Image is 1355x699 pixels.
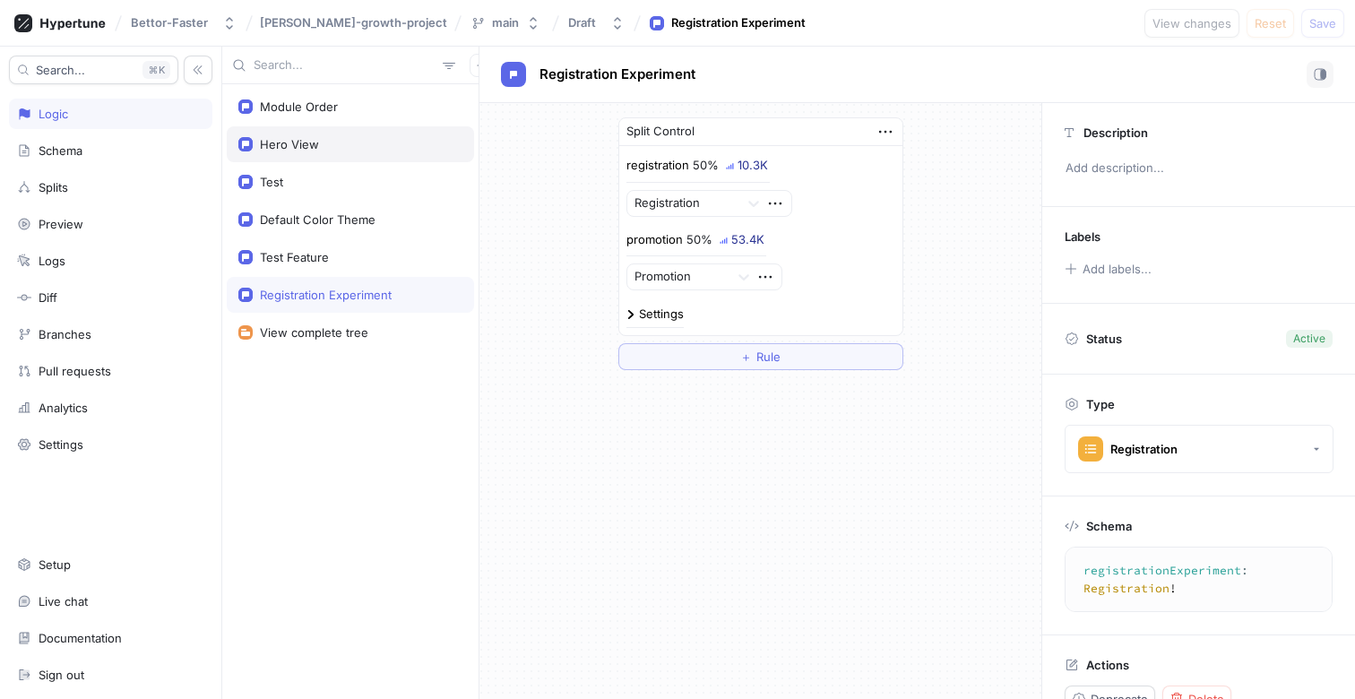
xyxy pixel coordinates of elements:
[1086,658,1129,672] p: Actions
[39,557,71,572] div: Setup
[618,343,903,370] button: ＋Rule
[1065,229,1100,244] p: Labels
[463,8,548,38] button: main
[626,157,689,175] p: registration
[1152,18,1231,29] span: View changes
[260,99,338,114] div: Module Order
[39,327,91,341] div: Branches
[39,180,68,194] div: Splits
[39,401,88,415] div: Analytics
[1293,331,1325,347] div: Active
[1058,257,1157,280] button: Add labels...
[492,15,519,30] div: main
[1073,555,1355,604] textarea: registrationExperiment: Registration!
[39,290,57,305] div: Diff
[39,631,122,645] div: Documentation
[260,137,319,151] div: Hero View
[9,623,212,653] a: Documentation
[124,8,244,38] button: Bettor-Faster
[686,234,712,246] div: 50%
[254,56,436,74] input: Search...
[626,123,695,141] div: Split Control
[9,56,178,84] button: Search...K
[731,234,764,246] div: 53.4K
[1247,9,1294,38] button: Reset
[1083,125,1148,140] p: Description
[260,250,329,264] div: Test Feature
[260,212,375,227] div: Default Color Theme
[1086,519,1132,533] p: Schema
[1144,9,1239,38] button: View changes
[39,143,82,158] div: Schema
[693,160,719,171] div: 50%
[36,65,85,75] span: Search...
[561,8,632,38] button: Draft
[39,594,88,608] div: Live chat
[39,668,84,682] div: Sign out
[39,437,83,452] div: Settings
[539,67,695,82] span: Registration Experiment
[740,351,752,362] span: ＋
[260,16,447,29] span: [PERSON_NAME]-growth-project
[671,14,806,32] div: Registration Experiment
[1309,18,1336,29] span: Save
[568,15,596,30] div: Draft
[260,325,368,340] div: View complete tree
[1110,442,1178,457] div: Registration
[1086,326,1122,351] p: Status
[142,61,170,79] div: K
[738,160,768,171] div: 10.3K
[1255,18,1286,29] span: Reset
[1086,397,1115,411] p: Type
[39,107,68,121] div: Logic
[39,217,83,231] div: Preview
[1057,153,1340,184] p: Add description...
[1301,9,1344,38] button: Save
[131,15,208,30] div: Bettor-Faster
[639,308,684,320] div: Settings
[626,231,683,249] p: promotion
[1065,425,1333,473] button: Registration
[39,364,111,378] div: Pull requests
[39,254,65,268] div: Logs
[260,175,283,189] div: Test
[260,288,392,302] div: Registration Experiment
[756,351,781,362] span: Rule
